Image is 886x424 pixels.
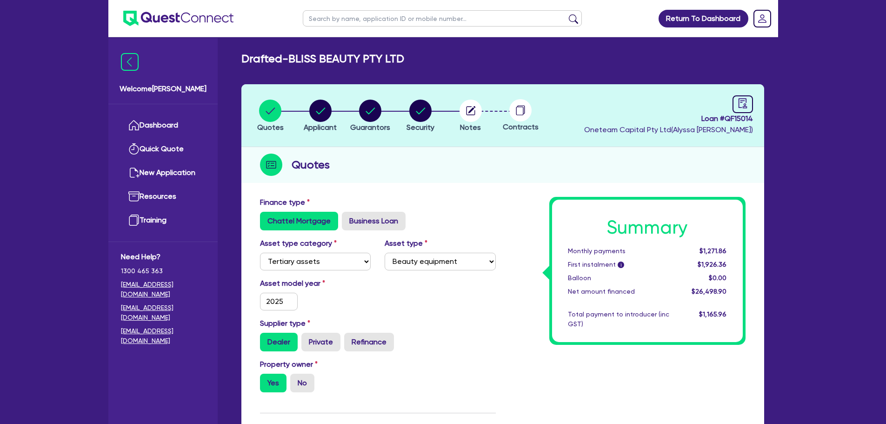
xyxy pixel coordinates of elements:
[241,52,404,66] h2: Drafted - BLISS BEAUTY PTY LTD
[561,273,676,283] div: Balloon
[303,99,337,134] button: Applicant
[290,374,314,392] label: No
[121,266,205,276] span: 1300 465 363
[128,215,140,226] img: training
[257,123,284,132] span: Quotes
[121,303,205,323] a: [EMAIL_ADDRESS][DOMAIN_NAME]
[303,10,582,27] input: Search by name, application ID or mobile number...
[459,99,482,134] button: Notes
[121,53,139,71] img: icon-menu-close
[698,261,726,268] span: $1,926.36
[750,7,774,31] a: Dropdown toggle
[406,99,435,134] button: Security
[561,260,676,269] div: First instalment
[260,374,286,392] label: Yes
[260,212,338,230] label: Chattel Mortgage
[120,83,207,94] span: Welcome [PERSON_NAME]
[260,318,310,329] label: Supplier type
[733,95,753,113] a: audit
[121,161,205,185] a: New Application
[692,288,726,295] span: $26,498.90
[121,137,205,161] a: Quick Quote
[460,123,481,132] span: Notes
[344,333,394,351] label: Refinance
[561,310,676,329] div: Total payment to introducer (inc GST)
[350,99,391,134] button: Guarantors
[121,326,205,346] a: [EMAIL_ADDRESS][DOMAIN_NAME]
[260,359,318,370] label: Property owner
[260,238,337,249] label: Asset type category
[304,123,337,132] span: Applicant
[121,280,205,299] a: [EMAIL_ADDRESS][DOMAIN_NAME]
[584,113,753,124] span: Loan # QF15014
[121,114,205,137] a: Dashboard
[123,11,233,26] img: quest-connect-logo-blue
[253,278,378,289] label: Asset model year
[584,125,753,134] span: Oneteam Capital Pty Ltd ( Alyssa [PERSON_NAME] )
[659,10,748,27] a: Return To Dashboard
[260,333,298,351] label: Dealer
[503,122,539,131] span: Contracts
[260,197,310,208] label: Finance type
[121,185,205,209] a: Resources
[561,287,676,296] div: Net amount financed
[568,216,727,239] h1: Summary
[260,154,282,176] img: step-icon
[121,251,205,262] span: Need Help?
[350,123,390,132] span: Guarantors
[257,99,284,134] button: Quotes
[561,246,676,256] div: Monthly payments
[292,156,330,173] h2: Quotes
[385,238,427,249] label: Asset type
[128,191,140,202] img: resources
[699,310,726,318] span: $1,165.96
[738,98,748,108] span: audit
[618,262,624,268] span: i
[121,209,205,232] a: Training
[128,167,140,178] img: new-application
[699,247,726,255] span: $1,271.86
[301,333,340,351] label: Private
[128,143,140,155] img: quick-quote
[406,123,434,132] span: Security
[342,212,406,230] label: Business Loan
[709,274,726,282] span: $0.00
